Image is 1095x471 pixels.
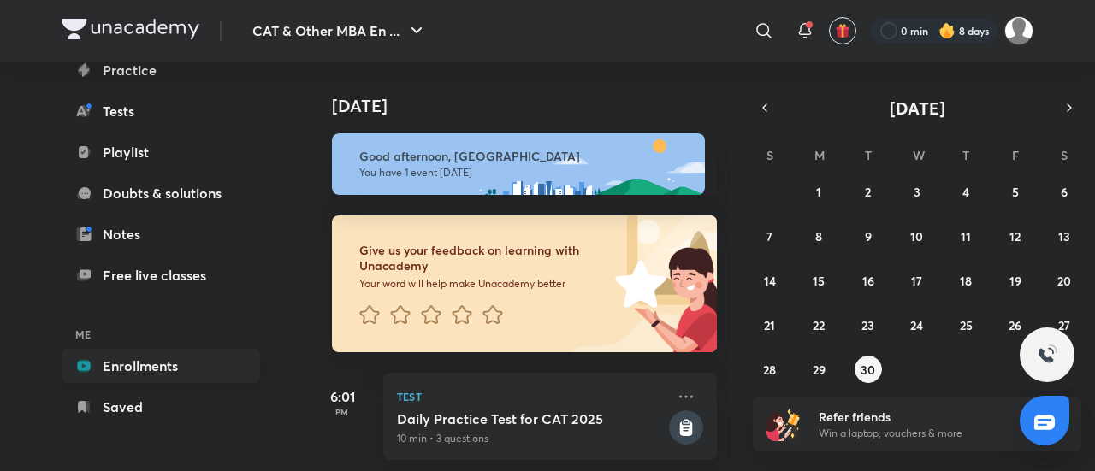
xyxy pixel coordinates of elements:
p: Your word will help make Unacademy better [359,277,609,291]
button: September 21, 2025 [756,311,784,339]
button: September 22, 2025 [805,311,832,339]
button: September 15, 2025 [805,267,832,294]
abbr: September 7, 2025 [766,228,772,244]
button: September 28, 2025 [756,356,784,383]
img: feedback_image [557,215,717,352]
button: September 6, 2025 [1051,178,1078,205]
abbr: September 23, 2025 [861,317,874,333]
abbr: September 18, 2025 [960,273,972,289]
button: September 10, 2025 [903,222,931,250]
button: September 23, 2025 [855,311,882,339]
button: September 9, 2025 [855,222,882,250]
abbr: September 11, 2025 [961,228,971,244]
abbr: September 29, 2025 [813,362,826,378]
a: Tests [62,94,260,128]
abbr: September 15, 2025 [813,273,825,289]
abbr: Saturday [1061,147,1068,163]
p: You have 1 event [DATE] [359,166,690,180]
abbr: September 27, 2025 [1058,317,1070,333]
button: CAT & Other MBA En ... [242,14,437,48]
button: September 8, 2025 [805,222,832,250]
a: Free live classes [62,258,260,292]
abbr: September 20, 2025 [1057,273,1071,289]
abbr: September 14, 2025 [764,273,776,289]
img: referral [766,407,801,441]
button: September 12, 2025 [1002,222,1029,250]
abbr: September 1, 2025 [816,184,821,200]
abbr: September 12, 2025 [1009,228,1021,244]
abbr: September 21, 2025 [764,317,775,333]
a: Saved [62,390,260,424]
abbr: Sunday [766,147,773,163]
button: September 17, 2025 [903,267,931,294]
button: avatar [829,17,856,44]
button: September 1, 2025 [805,178,832,205]
abbr: September 28, 2025 [763,362,776,378]
a: Playlist [62,135,260,169]
abbr: September 5, 2025 [1012,184,1019,200]
button: September 18, 2025 [952,267,980,294]
h6: ME [62,320,260,349]
h6: Refer friends [819,408,1029,426]
h4: [DATE] [332,96,734,116]
abbr: Friday [1012,147,1019,163]
button: September 4, 2025 [952,178,980,205]
img: Company Logo [62,19,199,39]
abbr: September 6, 2025 [1061,184,1068,200]
abbr: September 26, 2025 [1009,317,1021,333]
img: Avinash Tibrewal [1004,16,1033,45]
button: September 20, 2025 [1051,267,1078,294]
a: Company Logo [62,19,199,44]
abbr: Wednesday [913,147,925,163]
a: Doubts & solutions [62,176,260,210]
h5: 6:01 [308,386,376,407]
abbr: September 8, 2025 [815,228,822,244]
abbr: September 16, 2025 [862,273,874,289]
button: September 29, 2025 [805,356,832,383]
a: Practice [62,53,260,87]
button: September 26, 2025 [1002,311,1029,339]
button: September 13, 2025 [1051,222,1078,250]
button: September 27, 2025 [1051,311,1078,339]
button: September 25, 2025 [952,311,980,339]
abbr: September 2, 2025 [865,184,871,200]
p: 10 min • 3 questions [397,431,666,446]
p: Win a laptop, vouchers & more [819,426,1029,441]
button: September 11, 2025 [952,222,980,250]
abbr: September 19, 2025 [1009,273,1021,289]
h6: Give us your feedback on learning with Unacademy [359,243,609,274]
button: September 7, 2025 [756,222,784,250]
abbr: September 17, 2025 [911,273,922,289]
abbr: September 9, 2025 [865,228,872,244]
img: streak [938,22,956,39]
span: [DATE] [890,97,945,120]
button: September 19, 2025 [1002,267,1029,294]
button: September 16, 2025 [855,267,882,294]
h6: Good afternoon, [GEOGRAPHIC_DATA] [359,149,690,164]
abbr: September 13, 2025 [1058,228,1070,244]
button: September 5, 2025 [1002,178,1029,205]
p: Test [397,386,666,407]
img: avatar [835,23,850,38]
abbr: September 22, 2025 [813,317,825,333]
abbr: Thursday [962,147,969,163]
a: Enrollments [62,349,260,383]
abbr: September 4, 2025 [962,184,969,200]
button: September 24, 2025 [903,311,931,339]
button: September 30, 2025 [855,356,882,383]
abbr: September 3, 2025 [914,184,920,200]
button: September 2, 2025 [855,178,882,205]
abbr: September 24, 2025 [910,317,923,333]
h5: Daily Practice Test for CAT 2025 [397,410,666,427]
abbr: September 25, 2025 [960,317,973,333]
button: [DATE] [777,96,1057,120]
abbr: September 10, 2025 [910,228,923,244]
abbr: Tuesday [865,147,872,163]
a: Notes [62,217,260,251]
button: September 14, 2025 [756,267,784,294]
button: September 3, 2025 [903,178,931,205]
img: afternoon [332,133,705,195]
img: ttu [1037,344,1057,365]
p: PM [308,407,376,417]
abbr: Monday [814,147,825,163]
